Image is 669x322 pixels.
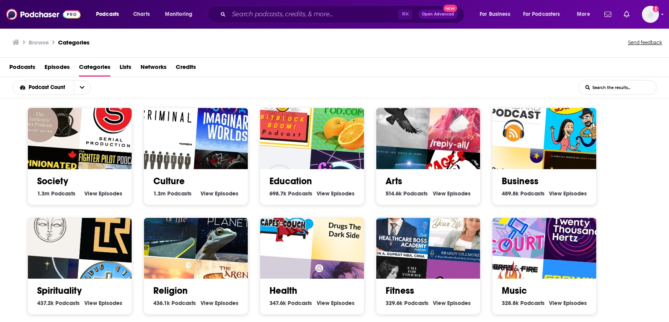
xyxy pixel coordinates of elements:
[549,190,562,197] span: View
[403,190,428,197] span: Podcasts
[419,10,458,19] button: Open AdvancedNew
[523,9,560,20] span: For Podcasters
[443,5,457,12] span: New
[482,192,548,259] img: 90s Court
[195,87,262,154] img: Imaginary Worlds
[141,61,166,77] span: Networks
[99,300,122,307] span: Episodes
[549,300,587,307] a: View Music Episodes
[37,175,68,187] a: Society
[96,9,119,20] span: Podcasts
[84,300,97,307] span: View
[74,80,90,94] button: open menu
[84,190,122,197] a: View Society Episodes
[502,190,519,197] span: 489.8k
[17,83,84,149] img: Authentic Sex with Juliet Allen
[269,300,312,307] a: 347.6k Health Podcasts
[482,83,548,149] img: The Bitcoin Standard Podcast
[133,9,150,20] span: Charts
[37,300,54,307] span: 437.2k
[642,6,659,23] button: Show profile menu
[58,39,89,46] a: Categories
[447,300,471,307] span: Episodes
[37,190,50,197] span: 1.3m
[544,197,610,264] div: Twenty Thousand Hertz
[215,5,472,23] div: Search podcasts, credits, & more...
[577,9,590,20] span: More
[229,8,398,21] input: Search podcasts, credits, & more...
[91,8,129,21] button: open menu
[317,300,355,307] a: View Health Episodes
[502,300,519,307] span: 328.8k
[563,300,587,307] span: Episodes
[447,190,471,197] span: Episodes
[549,190,587,197] a: View Business Episodes
[165,9,192,20] span: Monitoring
[133,83,200,149] img: Criminal
[427,87,494,154] img: Reply All
[642,6,659,23] img: User Profile
[317,190,355,197] a: View Education Episodes
[317,300,329,307] span: View
[55,300,80,307] span: Podcasts
[17,192,84,259] img: Esencias de ALQVIMIA
[195,197,262,264] img: Sentient Planet
[215,300,238,307] span: Episodes
[37,285,82,296] a: Spirituality
[544,87,610,154] img: Better Call Daddy
[549,300,562,307] span: View
[167,190,192,197] span: Podcasts
[653,6,659,12] svg: Add a profile image
[201,190,238,197] a: View Culture Episodes
[427,197,494,264] div: Heal Yourself. Change Your Life™
[502,285,527,296] a: Music
[317,190,329,197] span: View
[84,190,97,197] span: View
[37,300,80,307] a: 437.2k Spirituality Podcasts
[502,190,545,197] a: 489.8k Business Podcasts
[386,190,428,197] a: 514.6k Arts Podcasts
[642,6,659,23] span: Logged in as Rbaldwin
[79,61,110,77] span: Categories
[433,190,471,197] a: View Arts Episodes
[386,300,429,307] a: 329.6k Fitness Podcasts
[626,37,664,48] button: Send feedback
[404,300,429,307] span: Podcasts
[153,300,196,307] a: 436.1k Religion Podcasts
[365,192,432,259] img: Healthcare Boss Academy Podcast
[386,285,414,296] a: Fitness
[29,85,68,90] span: Podcast Count
[249,192,316,259] img: Capes On the Couch - Where Comics Get Counseling
[133,192,200,259] img: One Third of Life
[99,190,122,197] span: Episodes
[45,61,70,77] span: Episodes
[386,300,403,307] span: 329.6k
[422,12,454,16] span: Open Advanced
[288,300,312,307] span: Podcasts
[571,8,600,21] button: open menu
[480,9,510,20] span: For Business
[120,61,131,77] span: Lists
[176,61,196,77] a: Credits
[9,61,35,77] a: Podcasts
[51,190,75,197] span: Podcasts
[386,190,402,197] span: 514.6k
[79,197,146,264] img: The Reluctant Thought Leader Podcast
[365,83,432,149] div: The Ghosts of Harrenhal: A Song of Ice and Fire Podcast (ASOIAF)
[249,83,316,149] div: The BitBlockBoom Bitcoin Podcast
[601,8,614,21] a: Show notifications dropdown
[311,87,378,154] div: Learn Chinese & Culture @ iMandarinPod.com
[474,8,520,21] button: open menu
[12,80,103,95] h2: Choose List sort
[331,190,355,197] span: Episodes
[29,39,49,46] h3: Browse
